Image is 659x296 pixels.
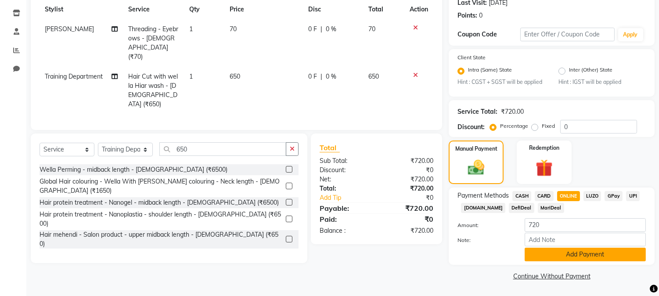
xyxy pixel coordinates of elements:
[45,25,94,33] span: [PERSON_NAME]
[313,203,377,213] div: Payable:
[468,66,512,76] label: Intra (Same) State
[457,191,509,200] span: Payment Methods
[500,122,528,130] label: Percentage
[535,191,554,201] span: CARD
[45,72,103,80] span: Training Department
[377,226,440,235] div: ₹720.00
[455,145,497,153] label: Manual Payment
[189,25,193,33] span: 1
[377,203,440,213] div: ₹720.00
[326,72,336,81] span: 0 %
[457,54,486,61] label: Client State
[377,156,440,166] div: ₹720.00
[525,218,646,232] input: Amount
[530,157,558,179] img: _gift.svg
[313,184,377,193] div: Total:
[618,28,643,41] button: Apply
[230,72,240,80] span: 650
[40,230,282,249] div: Hair mehendi - Salon product - upper midback length - [DEMOGRAPHIC_DATA] (₹650)
[626,191,640,201] span: UPI
[40,165,227,174] div: Wella Perming - midback length - [DEMOGRAPHIC_DATA] (₹6500)
[558,78,646,86] small: Hint : IGST will be applied
[320,143,340,152] span: Total
[529,144,559,152] label: Redemption
[308,72,317,81] span: 0 F
[387,193,440,202] div: ₹0
[457,123,485,132] div: Discount:
[230,25,237,33] span: 70
[457,107,497,116] div: Service Total:
[313,175,377,184] div: Net:
[40,198,279,207] div: Hair protein treatment - Nanogel - midback length - [DEMOGRAPHIC_DATA] (₹6500)
[129,72,178,108] span: Hair Cut with wella Hiar wash - [DEMOGRAPHIC_DATA] (₹650)
[40,210,282,228] div: Hair protein treatment - Nanoplastia - shoulder length - [DEMOGRAPHIC_DATA] (₹6500)
[450,272,653,281] a: Continue Without Payment
[377,166,440,175] div: ₹0
[308,25,317,34] span: 0 F
[461,203,505,213] span: [DOMAIN_NAME]
[557,191,580,201] span: ONLINE
[313,193,387,202] a: Add Tip
[369,25,376,33] span: 70
[451,236,518,244] label: Note:
[457,30,520,39] div: Coupon Code
[313,166,377,175] div: Discount:
[377,214,440,224] div: ₹0
[509,203,534,213] span: DefiDeal
[479,11,483,20] div: 0
[313,226,377,235] div: Balance :
[189,72,193,80] span: 1
[369,72,379,80] span: 650
[326,25,336,34] span: 0 %
[512,191,531,201] span: CASH
[377,175,440,184] div: ₹720.00
[463,158,489,177] img: _cash.svg
[569,66,612,76] label: Inter (Other) State
[159,142,286,156] input: Search or Scan
[542,122,555,130] label: Fixed
[525,248,646,261] button: Add Payment
[320,25,322,34] span: |
[605,191,623,201] span: GPay
[457,11,477,20] div: Points:
[320,72,322,81] span: |
[520,28,614,41] input: Enter Offer / Coupon Code
[538,203,564,213] span: MariDeal
[40,177,282,195] div: Global Hair colouring - Wella With [PERSON_NAME] colouring - Neck length - [DEMOGRAPHIC_DATA] (₹1...
[313,214,377,224] div: Paid:
[451,221,518,229] label: Amount:
[501,107,524,116] div: ₹720.00
[583,191,601,201] span: LUZO
[313,156,377,166] div: Sub Total:
[377,184,440,193] div: ₹720.00
[129,25,179,61] span: Threading - Eyebrows - [DEMOGRAPHIC_DATA] (₹70)
[525,233,646,246] input: Add Note
[457,78,545,86] small: Hint : CGST + SGST will be applied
